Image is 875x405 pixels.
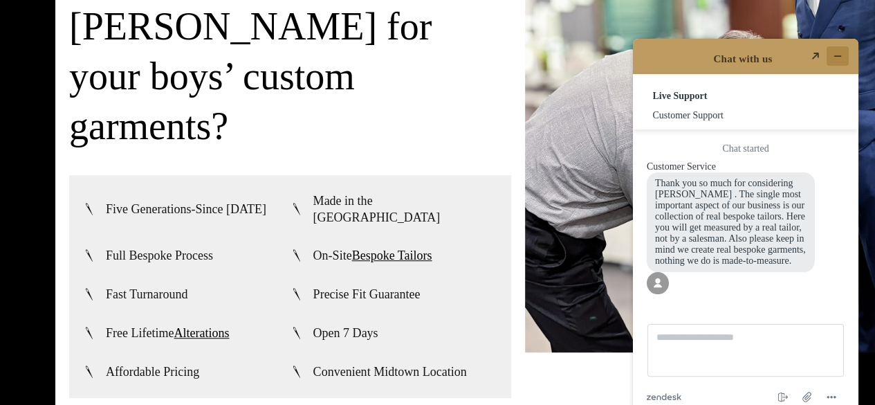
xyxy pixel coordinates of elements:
[313,286,421,303] span: Precise Fit Guarantee
[50,27,73,38] span: Chat
[616,22,875,405] iframe: Find more information here
[180,366,202,384] button: Attach file
[352,249,432,262] a: Bespoke Tailors
[313,325,378,341] span: Open 7 Days
[204,367,226,384] button: Menu
[313,192,498,226] span: Made in the [GEOGRAPHIC_DATA]
[106,247,213,264] span: Full Bespoke Process
[156,367,178,384] button: End chat
[313,363,467,380] span: Convenient Midtown Location
[106,363,199,380] span: Affordable Pricing
[106,325,229,341] span: Free Lifetime
[313,247,432,264] span: On-Site
[106,286,188,303] span: Fast Turnaround
[106,201,266,217] span: Five Generations-Since [DATE]
[174,326,229,340] a: Alterations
